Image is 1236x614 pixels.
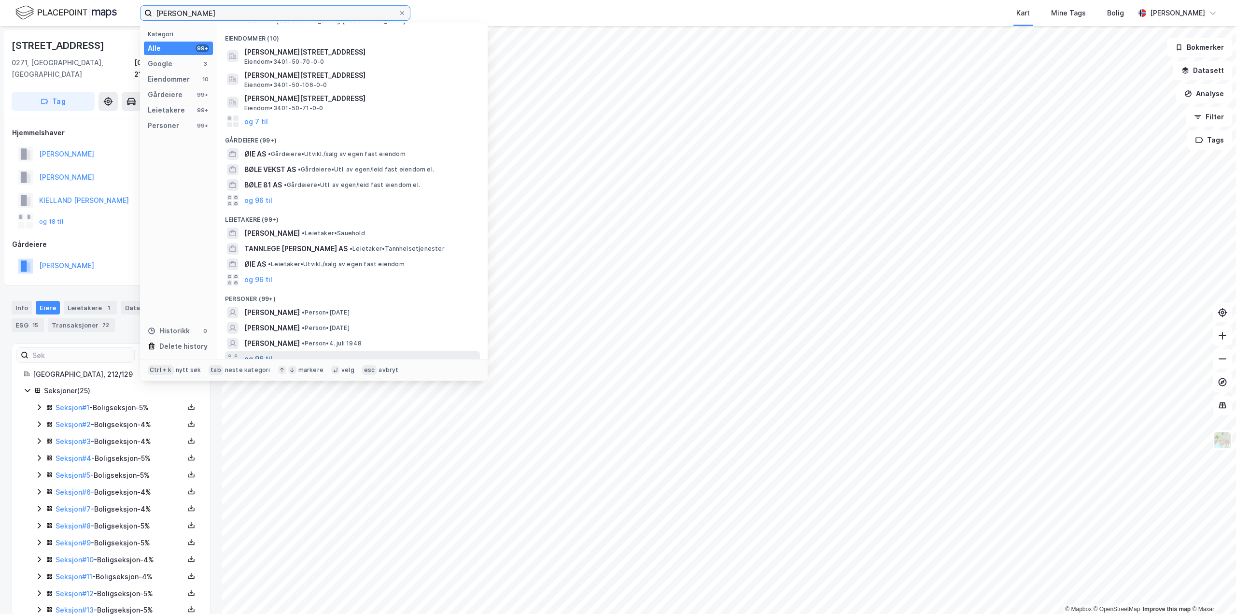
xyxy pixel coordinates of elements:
span: Person • 4. juli 1948 [302,340,362,347]
div: [PERSON_NAME] [1150,7,1205,19]
span: ØIE AS [244,148,266,160]
div: 3 [201,60,209,68]
button: Tag [12,92,95,111]
div: Eiendommer [148,73,190,85]
span: • [284,181,287,188]
div: velg [341,366,354,374]
span: Gårdeiere • Utl. av egen/leid fast eiendom el. [284,181,420,189]
span: Leietaker • Sauehold [302,229,365,237]
div: [STREET_ADDRESS] [12,38,106,53]
img: logo.f888ab2527a4732fd821a326f86c7f29.svg [15,4,117,21]
span: • [302,309,305,316]
button: Filter [1186,107,1232,127]
span: Gårdeiere • Utvikl./salg av egen fast eiendom [268,150,406,158]
span: • [302,340,305,347]
div: Hjemmelshaver [12,127,210,139]
a: Seksjon#7 [56,505,91,513]
div: Gårdeiere (99+) [217,129,488,146]
span: Leietaker • Utvikl./salg av egen fast eiendom [268,260,405,268]
div: Kategori [148,30,213,38]
a: Seksjon#12 [56,589,94,598]
div: 99+ [196,106,209,114]
span: [PERSON_NAME][STREET_ADDRESS] [244,46,476,58]
span: [PERSON_NAME] [244,228,300,239]
div: - Boligseksjon - 5% [56,470,184,481]
div: Kontrollprogram for chat [1188,568,1236,614]
a: Improve this map [1143,606,1191,613]
span: Eiendom • 3401-50-106-0-0 [244,81,327,89]
div: Alle [148,43,161,54]
button: og 96 til [244,274,272,286]
iframe: Chat Widget [1188,568,1236,614]
div: - Boligseksjon - 4% [56,486,184,498]
span: Eiendom • 3401-50-71-0-0 [244,104,323,112]
div: 99+ [196,44,209,52]
button: Bokmerker [1167,38,1232,57]
a: Seksjon#6 [56,488,91,496]
span: [PERSON_NAME][STREET_ADDRESS] [244,70,476,81]
div: 0271, [GEOGRAPHIC_DATA], [GEOGRAPHIC_DATA] [12,57,134,80]
img: Z [1213,431,1232,449]
input: Søk [28,348,134,362]
div: - Boligseksjon - 4% [56,436,184,447]
span: Person • [DATE] [302,309,350,316]
a: Seksjon#2 [56,420,91,428]
a: Seksjon#13 [56,606,94,614]
a: Seksjon#1 [56,403,89,412]
div: - Boligseksjon - 5% [56,588,184,600]
div: neste kategori [225,366,270,374]
div: esc [362,365,377,375]
div: Bolig [1107,7,1124,19]
span: • [268,260,271,268]
div: Kart [1016,7,1030,19]
div: 0 [201,327,209,335]
span: Eiendom • 3401-50-70-0-0 [244,58,324,66]
span: TANNLEGE [PERSON_NAME] AS [244,243,348,255]
a: Seksjon#10 [56,556,94,564]
div: Ctrl + k [148,365,174,375]
div: 99+ [196,91,209,99]
a: Seksjon#8 [56,522,91,530]
div: - Boligseksjon - 4% [56,419,184,430]
div: 15 [30,320,40,330]
span: [PERSON_NAME] [244,322,300,334]
button: Datasett [1173,61,1232,80]
span: • [302,229,305,237]
div: avbryt [379,366,398,374]
div: Leietakere [64,301,117,314]
div: - Boligseksjon - 4% [56,554,184,566]
span: • [298,166,301,173]
div: nytt søk [176,366,201,374]
div: Info [12,301,32,314]
span: Leietaker • Tannhelsetjenester [350,245,445,253]
span: [PERSON_NAME] [244,338,300,349]
div: - Boligseksjon - 5% [56,520,184,532]
span: • [244,17,247,25]
div: - Boligseksjon - 4% [56,571,184,583]
span: BØLE 81 AS [244,179,282,191]
a: Seksjon#5 [56,471,90,479]
span: • [302,324,305,331]
div: ESG [12,318,44,332]
div: Leietakere (99+) [217,208,488,226]
div: Mine Tags [1051,7,1086,19]
span: [PERSON_NAME] [244,307,300,318]
a: Seksjon#11 [56,572,92,581]
div: Datasett [121,301,157,314]
div: [GEOGRAPHIC_DATA], 212/129 [33,369,198,380]
div: Leietakere [148,104,185,116]
a: Mapbox [1065,606,1092,613]
span: ØIE AS [244,258,266,270]
div: [GEOGRAPHIC_DATA], 212/129 [134,57,211,80]
div: tab [209,365,223,375]
div: Google [148,58,172,70]
a: Seksjon#3 [56,437,91,445]
div: Seksjoner ( 25 ) [44,385,198,397]
button: Analyse [1176,84,1232,103]
div: 72 [100,320,111,330]
div: 99+ [196,122,209,129]
button: og 7 til [244,115,268,127]
div: - Boligseksjon - 4% [56,503,184,515]
div: 10 [201,75,209,83]
span: [PERSON_NAME][STREET_ADDRESS] [244,93,476,104]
